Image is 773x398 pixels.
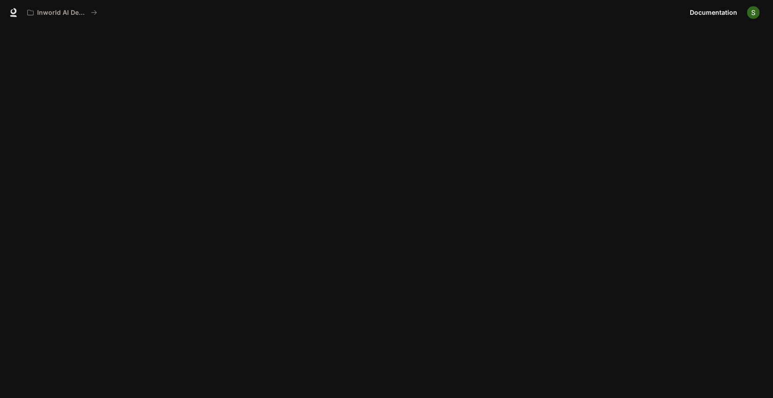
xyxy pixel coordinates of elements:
[747,6,760,19] img: User avatar
[690,7,737,18] span: Documentation
[23,4,101,21] button: All workspaces
[37,9,87,17] p: Inworld AI Demos
[744,4,762,21] button: User avatar
[686,4,741,21] a: Documentation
